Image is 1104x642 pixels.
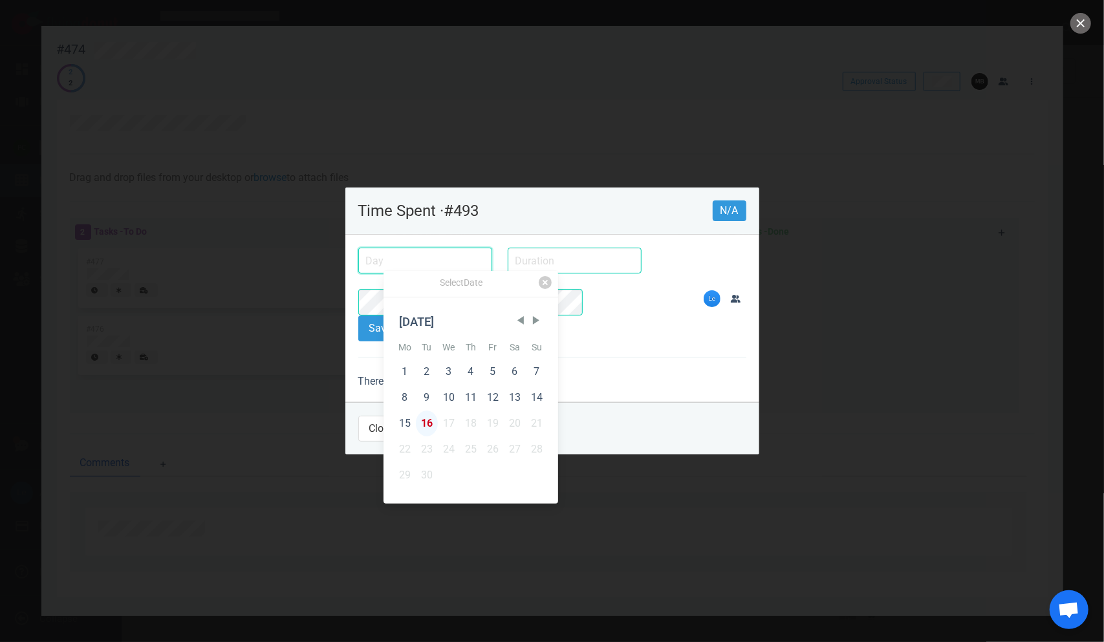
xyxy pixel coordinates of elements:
div: Fri Sep 05 2025 [482,359,504,385]
div: Sun Sep 28 2025 [526,436,548,462]
div: Wed Sep 17 2025 [438,411,460,436]
div: Sun Sep 07 2025 [526,359,548,385]
div: Tue Sep 30 2025 [416,462,438,488]
div: Sat Sep 06 2025 [504,359,526,385]
div: Mon Sep 01 2025 [394,359,416,385]
div: Wed Sep 10 2025 [438,385,460,411]
button: close [1070,13,1091,34]
div: Open de chat [1050,590,1088,629]
div: Tue Sep 09 2025 [416,385,438,411]
div: Tue Sep 02 2025 [416,359,438,385]
span: Previous Month [514,314,527,327]
div: Thu Sep 18 2025 [460,411,482,436]
div: Wed Sep 24 2025 [438,436,460,462]
div: Mon Sep 29 2025 [394,462,416,488]
abbr: Friday [489,342,497,352]
div: Tue Sep 23 2025 [416,436,438,462]
abbr: Sunday [532,342,542,352]
button: Save [358,316,403,341]
span: Next Month [530,314,543,327]
div: Sun Sep 14 2025 [526,385,548,411]
div: Thu Sep 04 2025 [460,359,482,385]
span: N/A [713,200,746,221]
div: Sat Sep 13 2025 [504,385,526,411]
div: Sun Sep 21 2025 [526,411,548,436]
div: Fri Sep 19 2025 [482,411,504,436]
img: 26 [704,290,720,307]
div: Wed Sep 03 2025 [438,359,460,385]
input: Day [358,248,492,273]
button: Close [358,416,406,442]
div: Fri Sep 12 2025 [482,385,504,411]
abbr: Thursday [466,342,476,352]
input: Duration [508,248,642,273]
div: Select Date [384,276,539,292]
div: Mon Sep 08 2025 [394,385,416,411]
abbr: Monday [398,342,411,352]
div: Sat Sep 27 2025 [504,436,526,462]
abbr: Tuesday [422,342,432,352]
div: Thu Sep 11 2025 [460,385,482,411]
div: Fri Sep 26 2025 [482,436,504,462]
div: Tue Sep 16 2025 [416,411,438,436]
div: Mon Sep 22 2025 [394,436,416,462]
abbr: Wednesday [443,342,455,352]
div: Sat Sep 20 2025 [504,411,526,436]
div: There are no time spent entries for the task [358,374,746,389]
div: Mon Sep 15 2025 [394,411,416,436]
abbr: Saturday [510,342,520,352]
div: [DATE] [399,313,543,331]
p: Time Spent · #493 [358,203,713,219]
div: Thu Sep 25 2025 [460,436,482,462]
